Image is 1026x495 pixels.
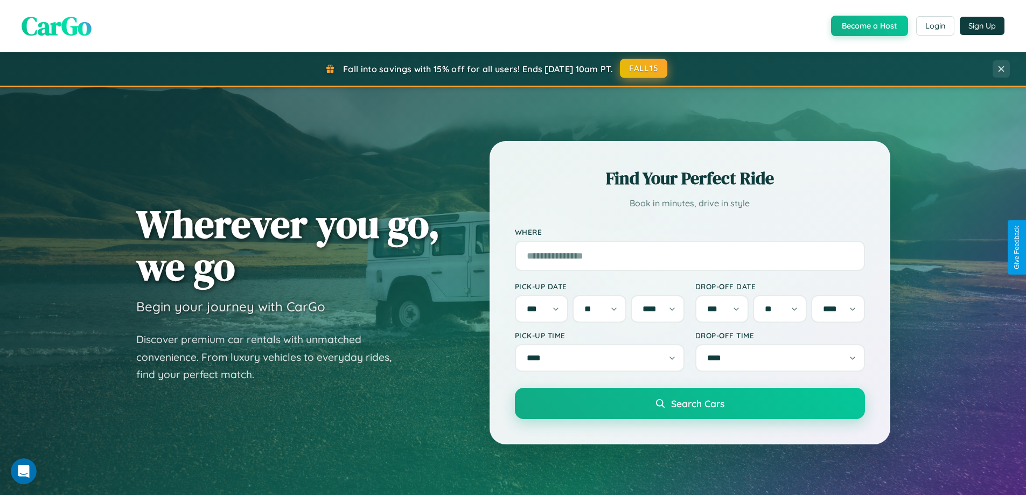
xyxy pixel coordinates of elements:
button: Become a Host [831,16,908,36]
button: Sign Up [960,17,1004,35]
button: Search Cars [515,388,865,419]
button: FALL15 [620,59,667,78]
label: Drop-off Date [695,282,865,291]
button: Login [916,16,954,36]
label: Pick-up Date [515,282,685,291]
label: Drop-off Time [695,331,865,340]
h3: Begin your journey with CarGo [136,298,325,315]
span: CarGo [22,8,92,44]
span: Fall into savings with 15% off for all users! Ends [DATE] 10am PT. [343,64,613,74]
label: Where [515,227,865,236]
p: Discover premium car rentals with unmatched convenience. From luxury vehicles to everyday rides, ... [136,331,406,384]
iframe: Intercom live chat [11,458,37,484]
h2: Find Your Perfect Ride [515,166,865,190]
span: Search Cars [671,398,724,409]
div: Give Feedback [1013,226,1021,269]
h1: Wherever you go, we go [136,203,440,288]
label: Pick-up Time [515,331,685,340]
p: Book in minutes, drive in style [515,196,865,211]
